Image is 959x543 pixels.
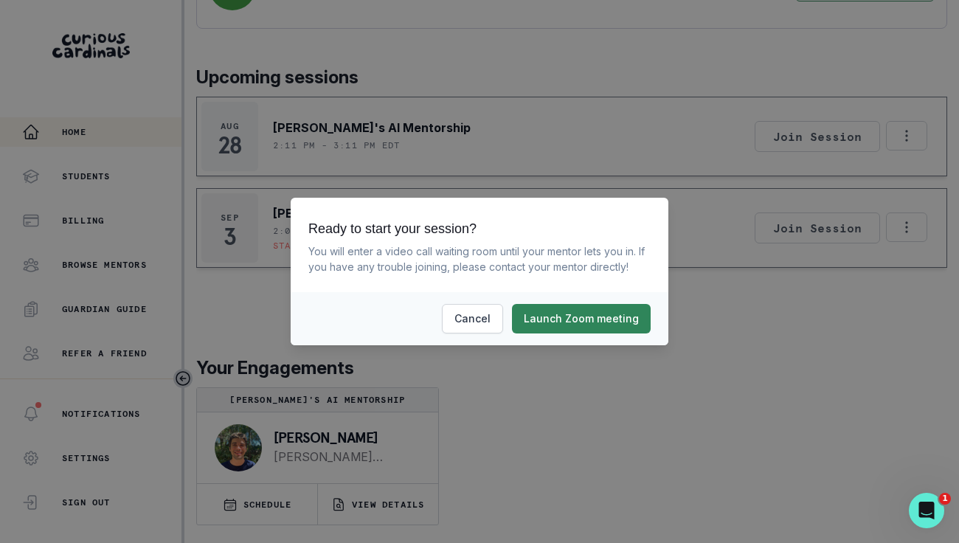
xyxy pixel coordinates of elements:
span: 1 [939,493,951,505]
button: Cancel [442,304,503,333]
iframe: Intercom live chat [909,493,944,528]
button: Launch Zoom meeting [512,304,651,333]
h3: Ready to start your session? [308,221,651,238]
p: You will enter a video call waiting room until your mentor lets you in. If you have any trouble j... [308,243,651,274]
